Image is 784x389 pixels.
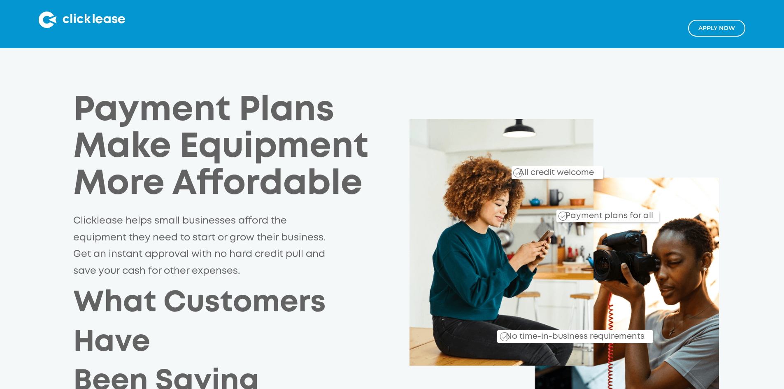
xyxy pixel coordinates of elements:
img: Clicklease logo [39,12,125,28]
p: Clicklease helps small businesses afford the equipment they need to start or grow their business.... [73,213,330,280]
div: No time-in-business requirements [458,322,653,343]
img: Checkmark_callout [500,332,509,341]
img: Checkmark_callout [513,168,522,177]
div: Payment plans for all [562,205,653,222]
div: All credit welcome [486,161,603,179]
a: Apply NOw [688,20,745,37]
img: Checkmark_callout [558,212,568,221]
h1: Payment Plans Make Equipment More Affordable [73,93,385,203]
